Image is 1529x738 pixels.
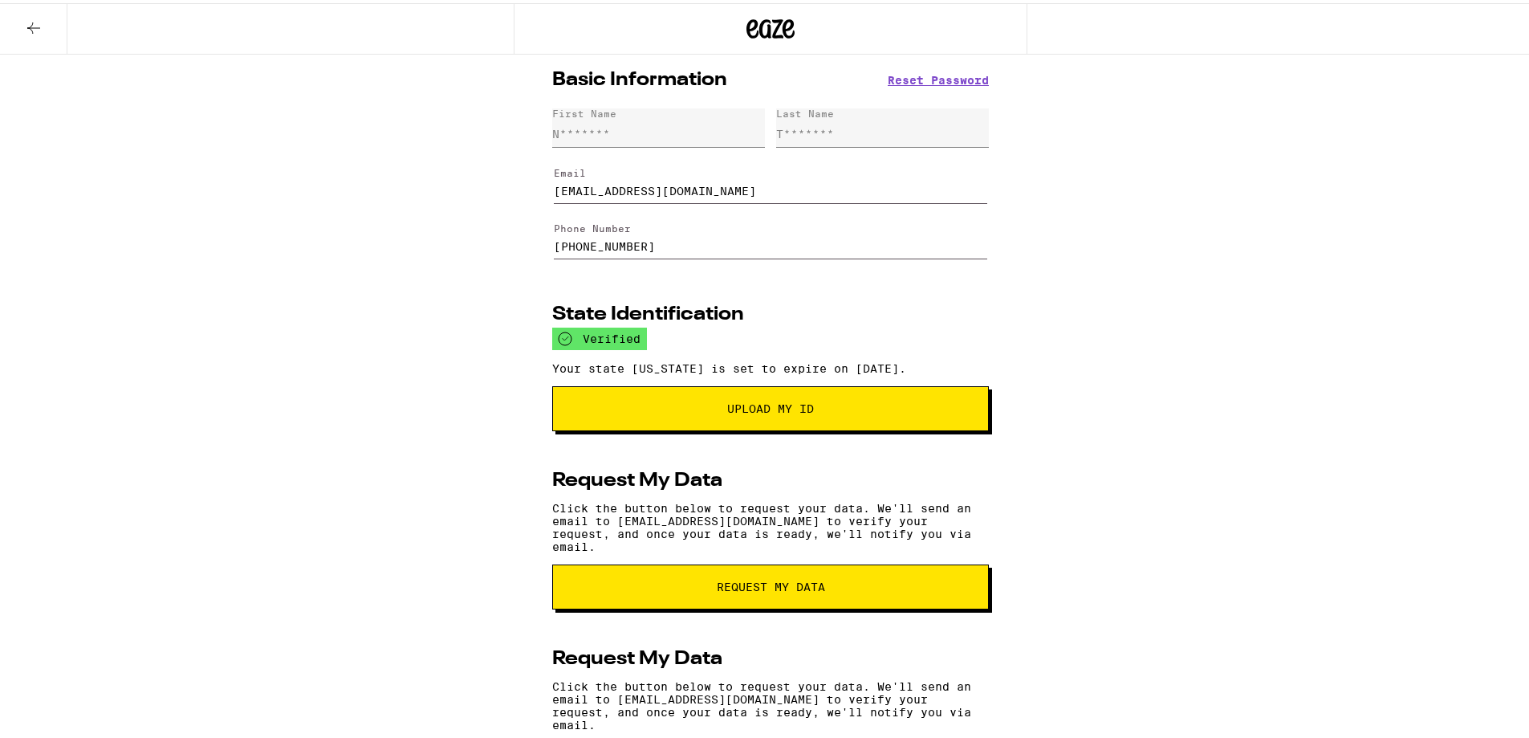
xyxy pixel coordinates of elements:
button: request my data [552,561,989,606]
h2: Request My Data [552,468,722,487]
button: Reset Password [888,71,989,83]
h2: Request My Data [552,646,722,666]
form: Edit Email Address [552,150,989,206]
p: Click the button below to request your data. We'll send an email to [EMAIL_ADDRESS][DOMAIN_NAME] ... [552,677,989,728]
button: Upload My ID [552,383,989,428]
form: Edit Phone Number [552,206,989,263]
h2: Basic Information [552,67,727,87]
label: Email [554,165,586,175]
div: Last Name [776,105,834,116]
h2: State Identification [552,302,744,321]
span: Upload My ID [727,400,814,411]
div: First Name [552,105,616,116]
div: verified [552,324,647,347]
p: Your state [US_STATE] is set to expire on [DATE]. [552,359,989,372]
p: Click the button below to request your data. We'll send an email to [EMAIL_ADDRESS][DOMAIN_NAME] ... [552,499,989,550]
label: Phone Number [554,220,631,230]
span: request my data [717,578,825,589]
